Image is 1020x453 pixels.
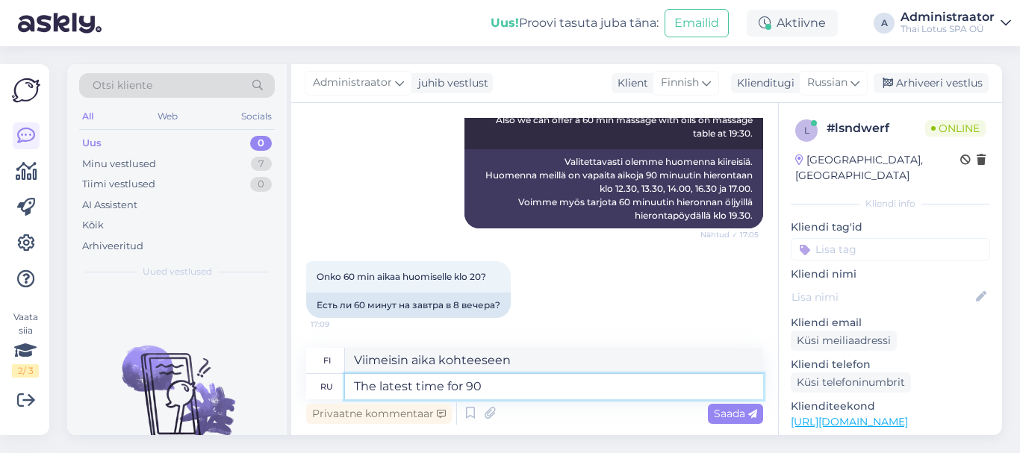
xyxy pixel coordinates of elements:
[491,16,519,30] b: Uus!
[795,152,960,184] div: [GEOGRAPHIC_DATA], [GEOGRAPHIC_DATA]
[12,310,39,378] div: Vaata siia
[874,13,895,34] div: A
[661,75,699,91] span: Finnish
[82,198,137,213] div: AI Assistent
[807,75,848,91] span: Russian
[612,75,648,91] div: Klient
[791,372,911,393] div: Küsi telefoninumbrit
[791,415,908,428] a: [URL][DOMAIN_NAME]
[791,266,990,282] p: Kliendi nimi
[306,293,511,318] div: Есть ли 60 минут на завтра в 8 вечера?
[491,14,659,32] div: Proovi tasuta juba täna:
[251,157,272,172] div: 7
[250,177,272,192] div: 0
[317,271,486,282] span: Onko 60 min aikaa huomiselle klo 20?
[747,10,838,37] div: Aktiivne
[874,73,989,93] div: Arhiveeri vestlus
[12,364,39,378] div: 2 / 3
[791,219,990,235] p: Kliendi tag'id
[714,407,757,420] span: Saada
[665,9,729,37] button: Emailid
[901,23,995,35] div: Thai Lotus SPA OÜ
[792,289,973,305] input: Lisa nimi
[791,399,990,414] p: Klienditeekond
[82,136,102,151] div: Uus
[306,404,452,424] div: Privaatne kommentaar
[67,319,287,453] img: No chats
[250,136,272,151] div: 0
[311,319,367,330] span: 17:09
[313,75,392,91] span: Administraator
[791,331,897,351] div: Küsi meiliaadressi
[804,125,809,136] span: l
[82,218,104,233] div: Kõik
[345,374,763,399] textarea: The latest time for 90
[901,11,995,23] div: Administraator
[791,197,990,210] div: Kliendi info
[82,157,156,172] div: Minu vestlused
[925,120,986,137] span: Online
[901,11,1011,35] a: AdministraatorThai Lotus SPA OÜ
[345,348,763,373] textarea: Viimeisin aika kohteeseen
[82,239,143,254] div: Arhiveeritud
[731,75,794,91] div: Klienditugi
[323,348,331,373] div: fi
[464,149,763,228] div: Valitettavasti olemme huomenna kiireisiä. Huomenna meillä on vapaita aikoja 90 minuutin hierontaa...
[12,76,40,104] img: Askly Logo
[827,119,925,137] div: # lsndwerf
[791,315,990,331] p: Kliendi email
[82,177,155,192] div: Tiimi vestlused
[791,238,990,260] input: Lisa tag
[155,107,181,126] div: Web
[320,374,333,399] div: ru
[412,75,488,91] div: juhib vestlust
[143,265,212,278] span: Uued vestlused
[791,357,990,372] p: Kliendi telefon
[700,229,759,240] span: Nähtud ✓ 17:05
[238,107,275,126] div: Socials
[791,434,990,448] p: Vaata edasi ...
[79,107,96,126] div: All
[93,78,152,93] span: Otsi kliente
